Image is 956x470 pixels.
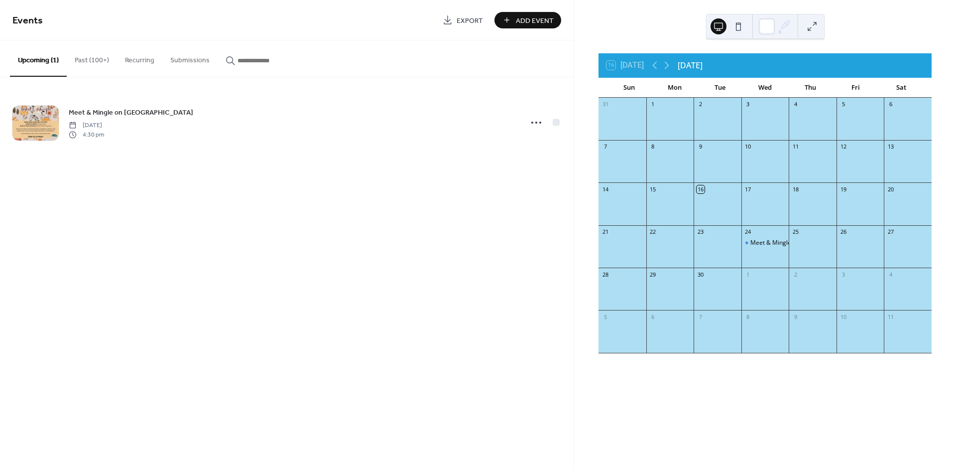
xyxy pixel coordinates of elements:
[742,78,788,98] div: Wed
[741,239,789,247] div: Meet & Mingle on Main Street
[839,228,847,236] div: 26
[69,108,193,118] span: Meet & Mingle on [GEOGRAPHIC_DATA]
[601,228,609,236] div: 21
[744,143,752,151] div: 10
[601,143,609,151] div: 7
[457,15,483,26] span: Export
[697,313,704,320] div: 7
[887,143,894,151] div: 13
[792,101,799,108] div: 4
[649,101,657,108] div: 1
[10,40,67,77] button: Upcoming (1)
[697,78,742,98] div: Tue
[750,239,861,247] div: Meet & Mingle on [GEOGRAPHIC_DATA]
[649,313,657,320] div: 6
[162,40,218,76] button: Submissions
[839,271,847,278] div: 3
[697,228,704,236] div: 23
[792,185,799,193] div: 18
[652,78,697,98] div: Mon
[697,185,704,193] div: 16
[649,185,657,193] div: 15
[792,228,799,236] div: 25
[744,228,752,236] div: 24
[494,12,561,28] button: Add Event
[649,271,657,278] div: 29
[601,271,609,278] div: 28
[792,143,799,151] div: 11
[887,271,894,278] div: 4
[887,185,894,193] div: 20
[839,143,847,151] div: 12
[67,40,117,76] button: Past (100+)
[788,78,833,98] div: Thu
[12,11,43,30] span: Events
[601,101,609,108] div: 31
[435,12,490,28] a: Export
[744,101,752,108] div: 3
[744,185,752,193] div: 17
[697,143,704,151] div: 9
[678,59,703,71] div: [DATE]
[887,228,894,236] div: 27
[69,130,104,139] span: 4:30 pm
[744,313,752,320] div: 8
[601,313,609,320] div: 5
[839,185,847,193] div: 19
[601,185,609,193] div: 14
[697,101,704,108] div: 2
[516,15,554,26] span: Add Event
[833,78,878,98] div: Fri
[792,271,799,278] div: 2
[117,40,162,76] button: Recurring
[606,78,652,98] div: Sun
[878,78,924,98] div: Sat
[697,271,704,278] div: 30
[649,228,657,236] div: 22
[69,107,193,118] a: Meet & Mingle on [GEOGRAPHIC_DATA]
[69,121,104,130] span: [DATE]
[792,313,799,320] div: 9
[887,313,894,320] div: 11
[887,101,894,108] div: 6
[744,271,752,278] div: 1
[839,101,847,108] div: 5
[839,313,847,320] div: 10
[649,143,657,151] div: 8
